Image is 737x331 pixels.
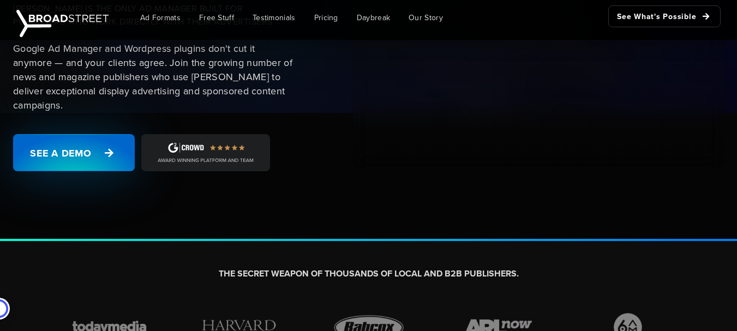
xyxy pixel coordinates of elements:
[400,5,451,30] a: Our Story
[13,134,135,171] a: See a Demo
[314,12,338,23] span: Pricing
[191,5,242,30] a: Free Stuff
[349,5,398,30] a: Daybreak
[132,5,189,30] a: Ad Formats
[409,12,443,23] span: Our Story
[244,5,304,30] a: Testimonials
[64,268,673,280] h2: THE SECRET WEAPON OF THOUSANDS OF LOCAL AND B2B PUBLISHERS.
[16,10,109,37] img: Broadstreet | The Ad Manager for Small Publishers
[608,5,721,27] a: See What's Possible
[199,12,234,23] span: Free Stuff
[253,12,296,23] span: Testimonials
[357,12,390,23] span: Daybreak
[306,5,346,30] a: Pricing
[140,12,181,23] span: Ad Formats
[13,41,295,112] p: Google Ad Manager and Wordpress plugins don't cut it anymore — and your clients agree. Join the g...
